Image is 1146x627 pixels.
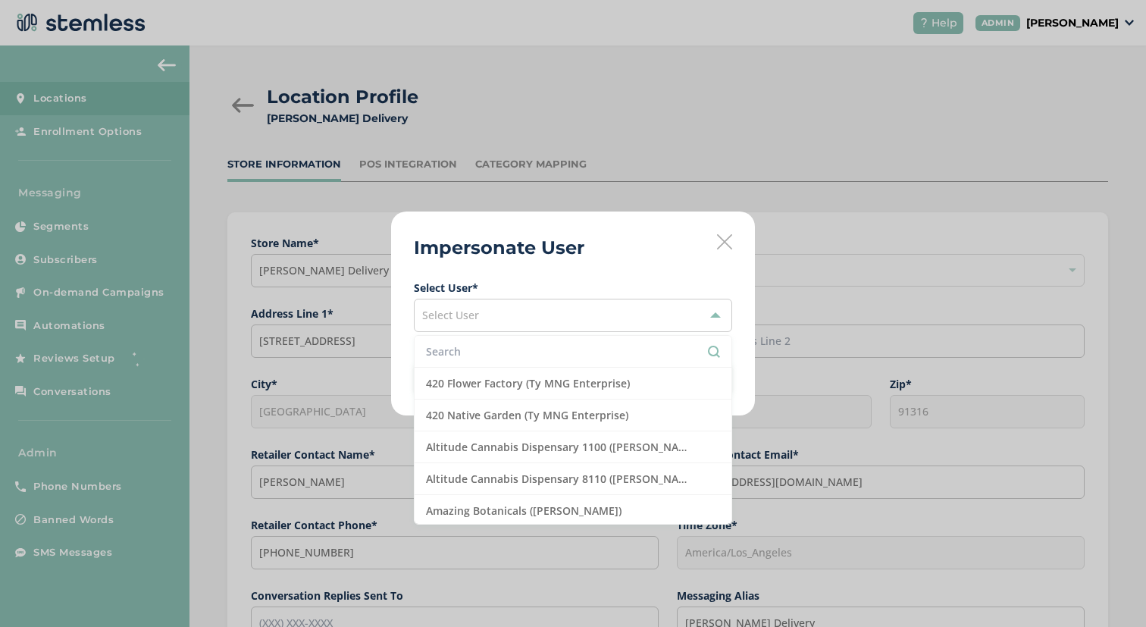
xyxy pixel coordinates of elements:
[415,400,731,431] li: 420 Native Garden (Ty MNG Enterprise)
[414,280,732,296] label: Select User
[415,495,731,527] li: Amazing Botanicals ([PERSON_NAME])
[426,343,720,359] input: Search
[414,234,584,262] h2: Impersonate User
[422,308,479,322] span: Select User
[1070,554,1146,627] iframe: Chat Widget
[415,431,731,463] li: Altitude Cannabis Dispensary 1100 ([PERSON_NAME])
[415,368,731,400] li: 420 Flower Factory (Ty MNG Enterprise)
[415,463,731,495] li: Altitude Cannabis Dispensary 8110 ([PERSON_NAME])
